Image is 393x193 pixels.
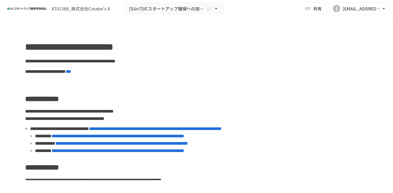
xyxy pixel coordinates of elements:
[313,5,322,12] span: 共有
[129,5,204,13] span: [SUv7]VCスタートアップ健保への加入申請手続き
[343,5,381,13] div: [EMAIL_ADDRESS][DOMAIN_NAME]
[52,6,110,12] div: XT01388_株式会社Creator's X
[125,3,223,15] button: [SUv7]VCスタートアップ健保への加入申請手続き
[333,5,340,12] div: I
[7,4,47,13] img: ZDfHsVrhrXUoWEWGWYf8C4Fv4dEjYTEDCNvmL73B7ox
[329,2,391,15] button: I[EMAIL_ADDRESS][DOMAIN_NAME]
[301,2,327,15] button: 共有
